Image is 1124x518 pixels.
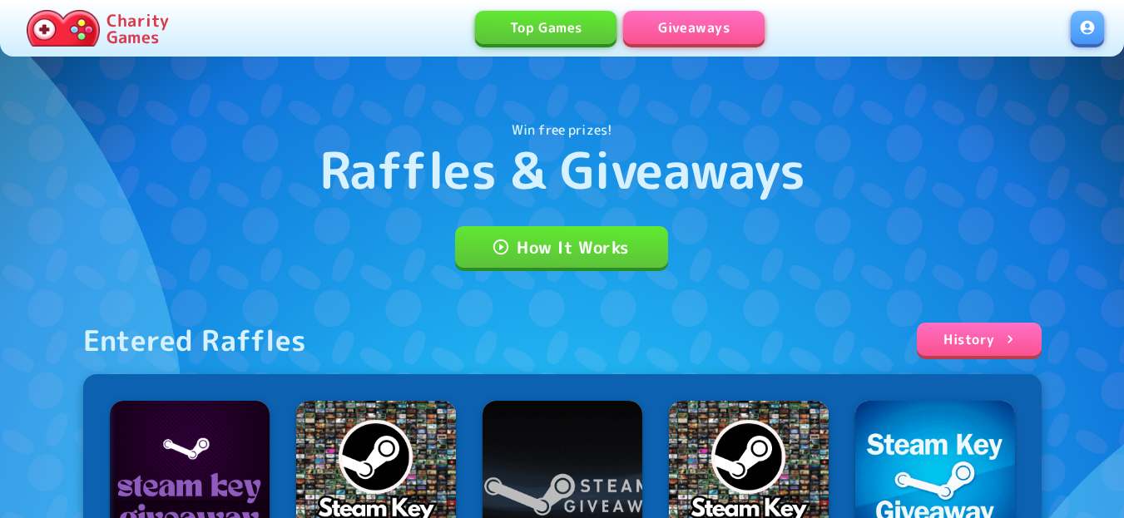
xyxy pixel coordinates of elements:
a: History [917,323,1041,356]
a: Top Games [475,11,616,44]
p: Charity Games [106,12,169,45]
img: Charity.Games [27,10,100,47]
p: Win free prizes! [512,120,612,140]
a: Giveaways [623,11,765,44]
h1: Raffles & Giveaways [319,140,805,200]
a: Charity Games [20,7,176,50]
div: Entered Raffles [83,323,307,358]
a: How It Works [455,226,668,268]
